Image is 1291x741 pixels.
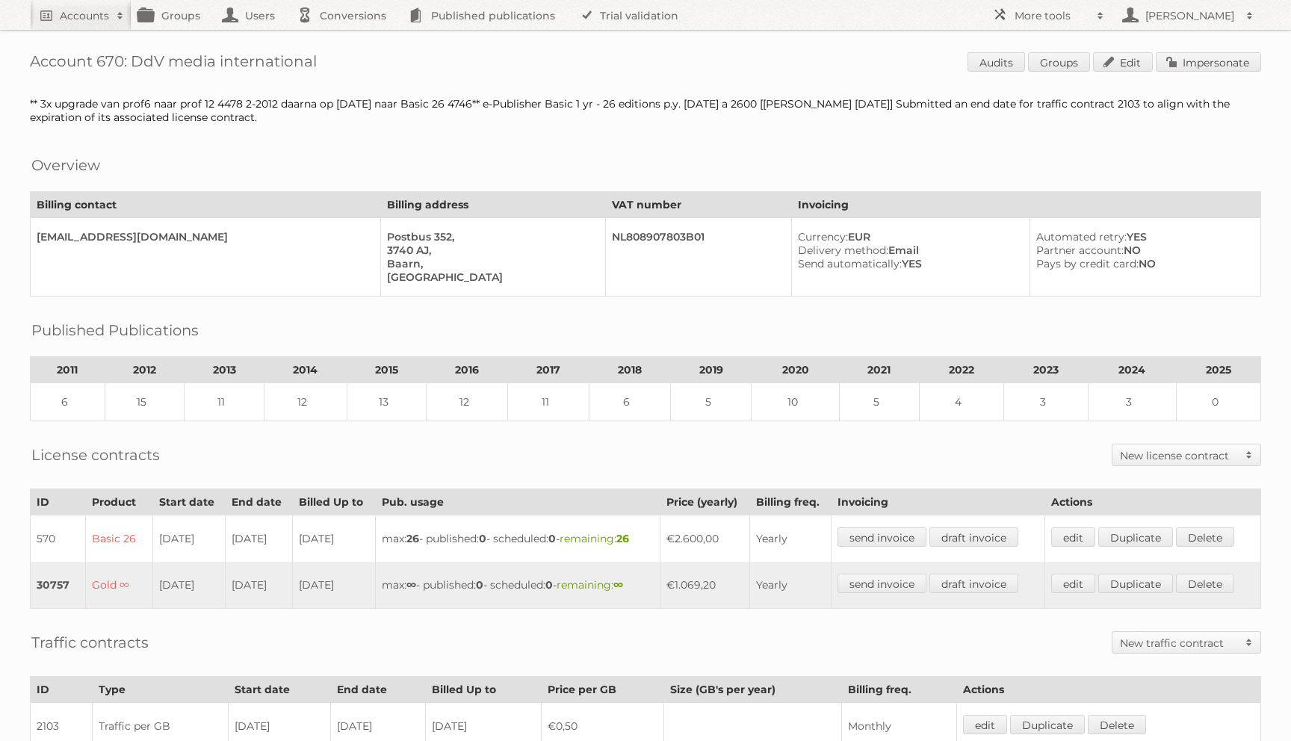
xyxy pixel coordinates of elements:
[92,677,228,703] th: Type
[1036,230,1248,244] div: YES
[660,489,749,515] th: Price (yearly)
[375,489,660,515] th: Pub. usage
[387,230,593,244] div: Postbus 352,
[1036,257,1139,270] span: Pays by credit card:
[1010,715,1085,734] a: Duplicate
[929,574,1018,593] a: draft invoice
[1120,448,1238,463] h2: New license contract
[798,230,1018,244] div: EUR
[606,218,792,297] td: NL808907803B01
[31,515,86,562] td: 570
[1015,8,1089,23] h2: More tools
[387,257,593,270] div: Baarn,
[85,562,152,609] td: Gold ∞
[31,383,105,421] td: 6
[476,578,483,592] strong: 0
[347,357,427,383] th: 2015
[1003,357,1088,383] th: 2023
[375,562,660,609] td: max: - published: - scheduled: -
[185,383,264,421] td: 11
[105,383,185,421] td: 15
[30,52,1261,75] h1: Account 670: DdV media international
[152,489,225,515] th: Start date
[557,578,623,592] span: remaining:
[616,532,629,545] strong: 26
[31,489,86,515] th: ID
[381,192,606,218] th: Billing address
[293,562,375,609] td: [DATE]
[226,489,293,515] th: End date
[331,677,426,703] th: End date
[670,357,752,383] th: 2019
[1089,383,1177,421] td: 3
[185,357,264,383] th: 2013
[1089,357,1177,383] th: 2024
[838,574,926,593] a: send invoice
[791,192,1260,218] th: Invoicing
[798,257,1018,270] div: YES
[842,677,957,703] th: Billing freq.
[1036,257,1248,270] div: NO
[1098,574,1173,593] a: Duplicate
[1176,357,1260,383] th: 2025
[31,357,105,383] th: 2011
[226,515,293,562] td: [DATE]
[919,383,1003,421] td: 4
[831,489,1044,515] th: Invoicing
[425,677,541,703] th: Billed Up to
[229,677,331,703] th: Start date
[1051,574,1095,593] a: edit
[226,562,293,609] td: [DATE]
[1036,244,1124,257] span: Partner account:
[606,192,792,218] th: VAT number
[293,489,375,515] th: Billed Up to
[838,527,926,547] a: send invoice
[1176,383,1260,421] td: 0
[963,715,1007,734] a: edit
[968,52,1025,72] a: Audits
[60,8,109,23] h2: Accounts
[919,357,1003,383] th: 2022
[1044,489,1260,515] th: Actions
[1003,383,1088,421] td: 3
[1112,632,1260,653] a: New traffic contract
[406,578,416,592] strong: ∞
[31,677,93,703] th: ID
[427,357,508,383] th: 2016
[560,532,629,545] span: remaining:
[1176,574,1234,593] a: Delete
[85,489,152,515] th: Product
[589,357,670,383] th: 2018
[589,383,670,421] td: 6
[752,357,840,383] th: 2020
[929,527,1018,547] a: draft invoice
[1238,632,1260,653] span: Toggle
[31,192,381,218] th: Billing contact
[31,444,160,466] h2: License contracts
[957,677,1261,703] th: Actions
[31,319,199,341] h2: Published Publications
[670,383,752,421] td: 5
[1176,527,1234,547] a: Delete
[1036,230,1127,244] span: Automated retry:
[1238,444,1260,465] span: Toggle
[1112,444,1260,465] a: New license contract
[1120,636,1238,651] h2: New traffic contract
[375,515,660,562] td: max: - published: - scheduled: -
[840,357,920,383] th: 2021
[264,357,347,383] th: 2014
[749,515,831,562] td: Yearly
[293,515,375,562] td: [DATE]
[1051,527,1095,547] a: edit
[31,562,86,609] td: 30757
[613,578,623,592] strong: ∞
[37,230,368,244] div: [EMAIL_ADDRESS][DOMAIN_NAME]
[749,489,831,515] th: Billing freq.
[1093,52,1153,72] a: Edit
[798,230,848,244] span: Currency:
[85,515,152,562] td: Basic 26
[31,154,100,176] h2: Overview
[387,270,593,284] div: [GEOGRAPHIC_DATA]
[798,244,888,257] span: Delivery method:
[545,578,553,592] strong: 0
